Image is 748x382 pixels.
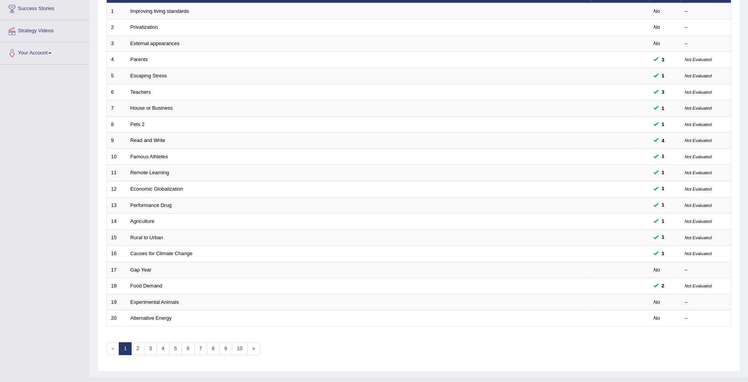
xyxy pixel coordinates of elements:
a: Gap Year [130,267,151,273]
span: You can still take this question [659,120,668,128]
a: Privatization [130,24,158,30]
a: Parents [130,56,148,62]
div: – [685,8,727,15]
a: 8 [207,342,220,355]
span: You can still take this question [659,185,668,193]
a: Escaping Stress [130,73,167,79]
a: Agriculture [130,218,155,224]
td: 8 [107,116,126,133]
span: You can still take this question [659,152,668,161]
td: 18 [107,278,126,294]
span: You can still take this question [659,137,668,145]
td: 16 [107,246,126,262]
a: House or Business [130,105,173,111]
td: 10 [107,149,126,165]
small: Not Evaluated [685,57,712,62]
em: No [654,24,660,30]
a: Famous Athletes [130,154,168,159]
td: 20 [107,310,126,327]
em: No [654,267,660,273]
em: No [654,315,660,321]
a: Alternative Energy [130,315,172,321]
td: 2 [107,19,126,36]
td: 9 [107,133,126,149]
td: 19 [107,294,126,310]
small: Not Evaluated [685,284,712,288]
div: – [685,315,727,322]
small: Not Evaluated [685,187,712,191]
td: 14 [107,214,126,230]
td: 11 [107,165,126,181]
span: You can still take this question [659,250,668,258]
td: 7 [107,100,126,117]
td: 4 [107,52,126,68]
span: You can still take this question [659,217,668,226]
a: Causes for Climate Change [130,251,193,256]
td: 15 [107,230,126,246]
a: 5 [169,342,182,355]
a: External appearances [130,40,180,46]
em: No [654,299,660,305]
a: Pets 2 [130,121,145,127]
small: Not Evaluated [685,138,712,143]
span: « [106,342,119,355]
a: Your Account [0,42,89,62]
em: No [654,8,660,14]
a: 2 [131,342,144,355]
a: 4 [157,342,169,355]
a: Food Demand [130,283,162,289]
a: Economic Globalization [130,186,183,192]
a: Teachers [130,89,151,95]
span: You can still take this question [659,233,668,242]
a: » [247,342,260,355]
span: You can still take this question [659,72,668,80]
td: 3 [107,35,126,52]
td: 17 [107,262,126,278]
em: No [654,40,660,46]
div: – [685,40,727,47]
small: Not Evaluated [685,203,712,208]
a: 10 [232,342,247,355]
a: Strategy Videos [0,20,89,40]
small: Not Evaluated [685,90,712,95]
a: 9 [219,342,232,355]
div: – [685,299,727,306]
small: Not Evaluated [685,170,712,175]
span: You can still take this question [659,88,668,96]
span: You can still take this question [659,169,668,177]
a: 3 [144,342,157,355]
small: Not Evaluated [685,74,712,78]
a: 1 [119,342,132,355]
a: Remote Learning [130,170,169,175]
small: Not Evaluated [685,251,712,256]
div: – [685,266,727,274]
a: Improving living standards [130,8,189,14]
small: Not Evaluated [685,154,712,159]
td: 1 [107,3,126,19]
a: 6 [181,342,194,355]
a: Experimental Animals [130,299,179,305]
a: Performance Drug [130,202,172,208]
td: 12 [107,181,126,197]
a: Rural to Urban [130,235,164,240]
td: 5 [107,68,126,84]
span: You can still take this question [659,201,668,209]
span: You can still take this question [659,56,668,64]
a: 7 [194,342,207,355]
span: You can still take this question [659,282,668,290]
td: 6 [107,84,126,100]
small: Not Evaluated [685,122,712,127]
small: Not Evaluated [685,235,712,240]
small: Not Evaluated [685,106,712,110]
span: You can still take this question [659,104,668,112]
a: Read and Write [130,137,165,143]
small: Not Evaluated [685,219,712,224]
td: 13 [107,197,126,214]
div: – [685,24,727,31]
